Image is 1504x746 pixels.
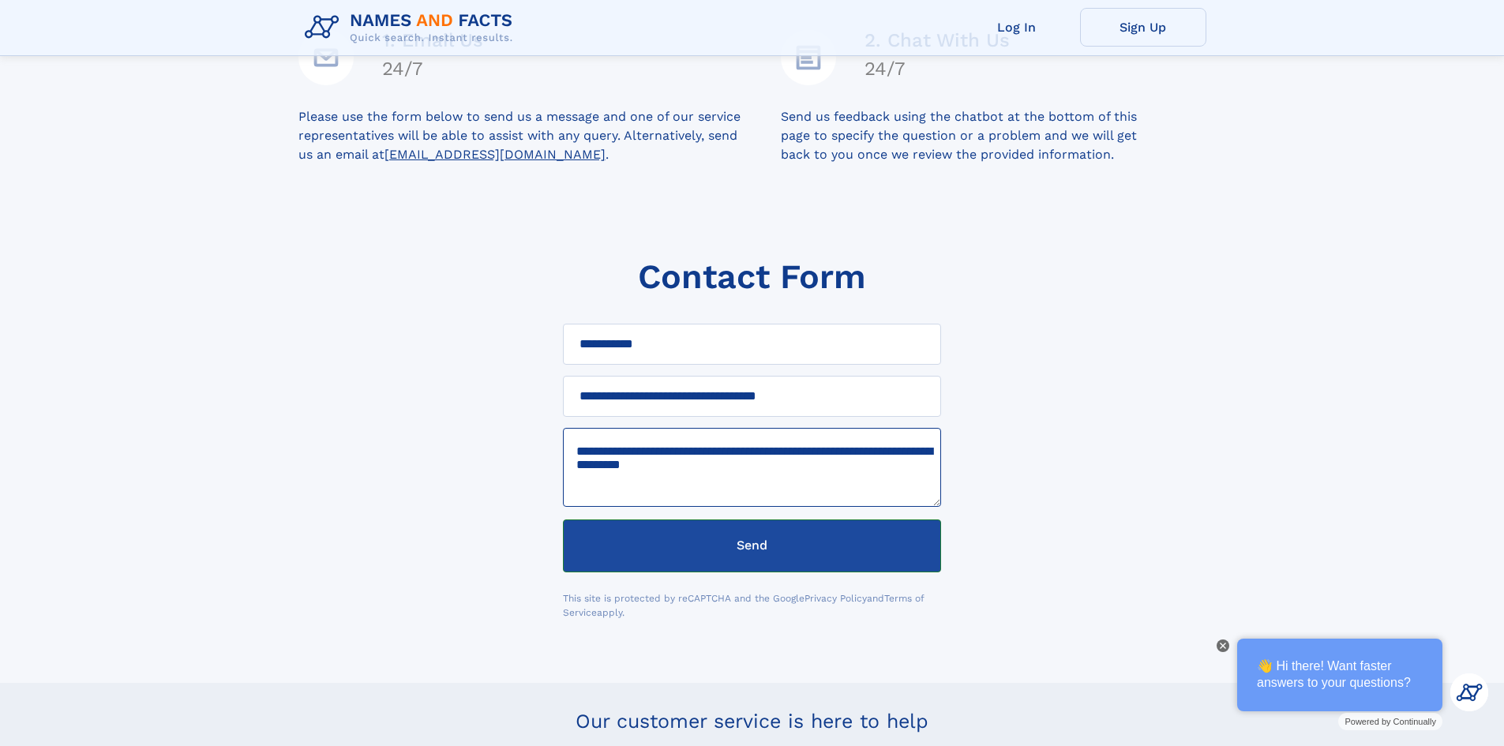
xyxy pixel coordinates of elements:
[1345,717,1436,726] span: Powered by Continually
[563,519,941,572] button: Send
[638,257,866,296] h1: Contact Form
[1450,673,1488,711] img: Kevin
[1220,643,1226,649] img: Close
[298,30,354,85] img: Email Address Icon
[384,147,606,162] a: [EMAIL_ADDRESS][DOMAIN_NAME]
[563,593,925,618] a: Terms of Service
[1237,639,1442,711] div: 👋 Hi there! Want faster answers to your questions?
[1080,8,1206,47] a: Sign Up
[781,107,1206,164] div: Send us feedback using the chatbot at the bottom of this page to specify the question or a proble...
[1338,713,1442,730] a: Powered by Continually
[805,593,867,604] a: Privacy Policy
[298,107,781,164] div: Please use the form below to send us a message and one of our service representatives will be abl...
[865,58,1010,80] h4: 24/7
[382,58,483,80] h4: 24/7
[954,8,1080,47] a: Log In
[298,6,526,49] img: Logo Names and Facts
[781,30,836,85] img: Details Icon
[563,591,941,620] div: This site is protected by reCAPTCHA and the Google and apply.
